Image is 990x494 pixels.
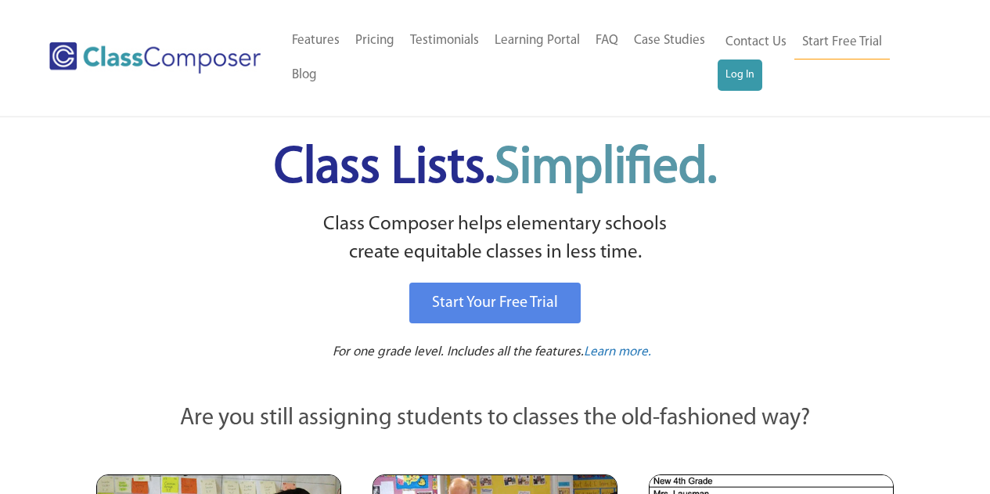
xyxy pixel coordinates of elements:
span: Learn more. [584,345,651,359]
span: Simplified. [495,143,717,194]
nav: Header Menu [718,25,929,91]
img: Class Composer [49,42,261,74]
a: Start Your Free Trial [409,283,581,323]
span: Start Your Free Trial [432,295,558,311]
a: Learning Portal [487,23,588,58]
a: Contact Us [718,25,794,59]
p: Class Composer helps elementary schools create equitable classes in less time. [94,211,897,268]
a: Features [284,23,347,58]
span: For one grade level. Includes all the features. [333,345,584,359]
span: Class Lists. [274,143,717,194]
nav: Header Menu [284,23,718,92]
a: Case Studies [626,23,713,58]
a: Testimonials [402,23,487,58]
a: Start Free Trial [794,25,890,60]
a: Log In [718,59,762,91]
a: FAQ [588,23,626,58]
p: Are you still assigning students to classes the old-fashioned way? [96,402,895,436]
a: Learn more. [584,343,651,362]
a: Blog [284,58,325,92]
a: Pricing [347,23,402,58]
